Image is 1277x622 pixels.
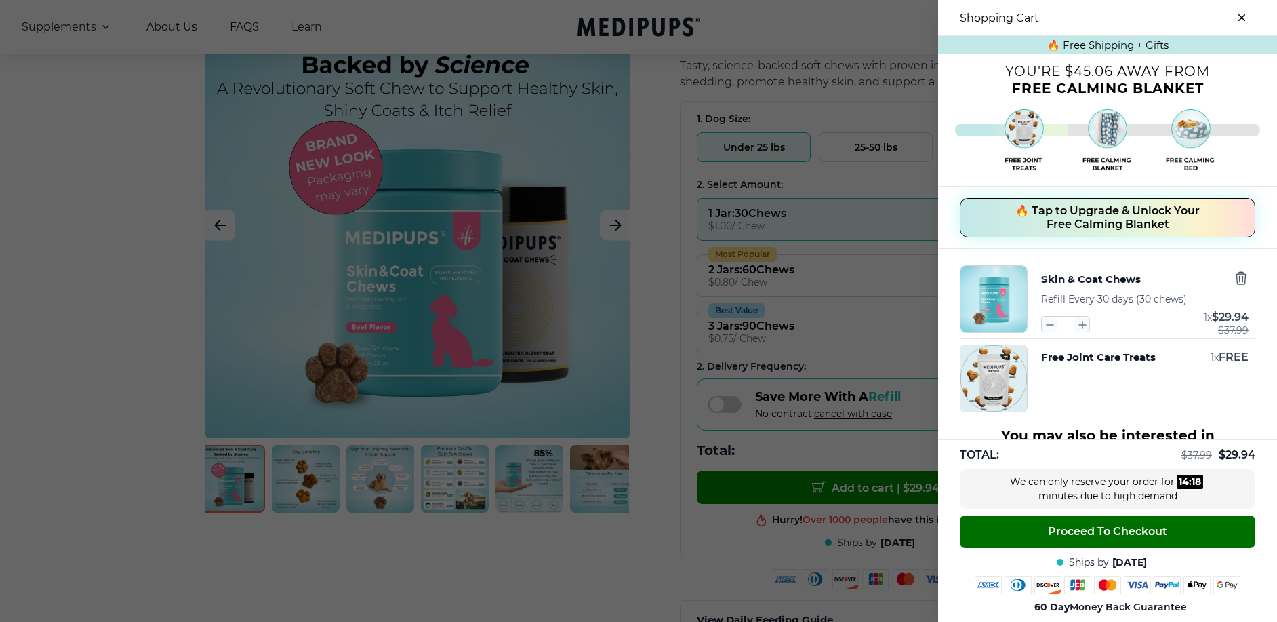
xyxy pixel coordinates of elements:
span: $ 29.94 [1219,448,1255,461]
img: Free shipping [955,105,1260,176]
img: amex [975,576,1002,594]
span: TOTAL: [960,448,999,463]
button: close-cart [1228,4,1255,31]
span: Free Calming Blanket [1012,80,1204,96]
button: Skin & Coat Chews [1041,271,1141,288]
p: You're $45.06 away from [938,68,1277,75]
span: Money Back Guarantee [1034,601,1187,614]
img: diners-club [1005,576,1032,594]
img: discover [1034,576,1061,594]
div: 14 [1179,475,1189,489]
img: paypal [1154,576,1181,594]
button: 🔥 Tap to Upgrade & Unlock Your Free Calming Blanket [960,198,1255,237]
span: 🔥 Free Shipping + Gifts [1047,39,1169,52]
img: Free Joint Care Treats [960,345,1027,412]
button: Free Joint Care Treats [1041,350,1156,365]
span: Proceed To Checkout [1048,525,1167,539]
img: apple [1183,576,1211,594]
h3: You may also be interested in [954,427,1261,444]
div: 18 [1192,475,1201,489]
img: mastercard [1094,576,1121,594]
span: 1 x [1204,311,1212,324]
span: $ 37.99 [1218,325,1249,336]
span: 1 x [1211,351,1219,364]
span: $ 29.94 [1212,311,1249,324]
img: visa [1124,576,1151,594]
span: Refill Every 30 days (30 chews) [1041,293,1187,305]
h3: Shopping Cart [960,12,1039,24]
img: google [1213,576,1240,594]
img: jcb [1064,576,1091,594]
img: Skin & Coat Chews [960,266,1027,332]
strong: 60 Day [1034,601,1070,613]
button: Proceed To Checkout [960,516,1255,548]
span: $ 37.99 [1181,449,1212,461]
span: [DATE] [1112,556,1147,569]
div: : [1177,475,1203,489]
div: We can only reserve your order for minutes due to high demand [1006,475,1209,503]
span: 🔥 Tap to Upgrade & Unlock Your Free Calming Blanket [1015,204,1200,231]
span: FREE [1219,351,1249,364]
span: Ships by [1069,556,1109,569]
